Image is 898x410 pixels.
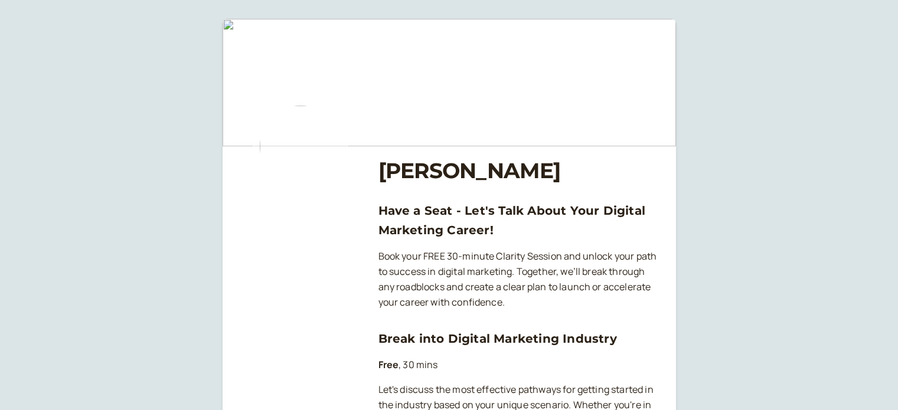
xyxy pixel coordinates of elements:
[378,358,399,371] b: Free
[378,201,657,240] h3: Have a Seat - Let's Talk About Your Digital Marketing Career!
[378,158,657,183] h1: [PERSON_NAME]
[378,357,657,373] p: , 30 mins
[378,249,657,310] p: Book your FREE 30-minute Clarity Session and unlock your path to success in digital marketing. To...
[378,332,617,346] a: Break into Digital Marketing Industry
